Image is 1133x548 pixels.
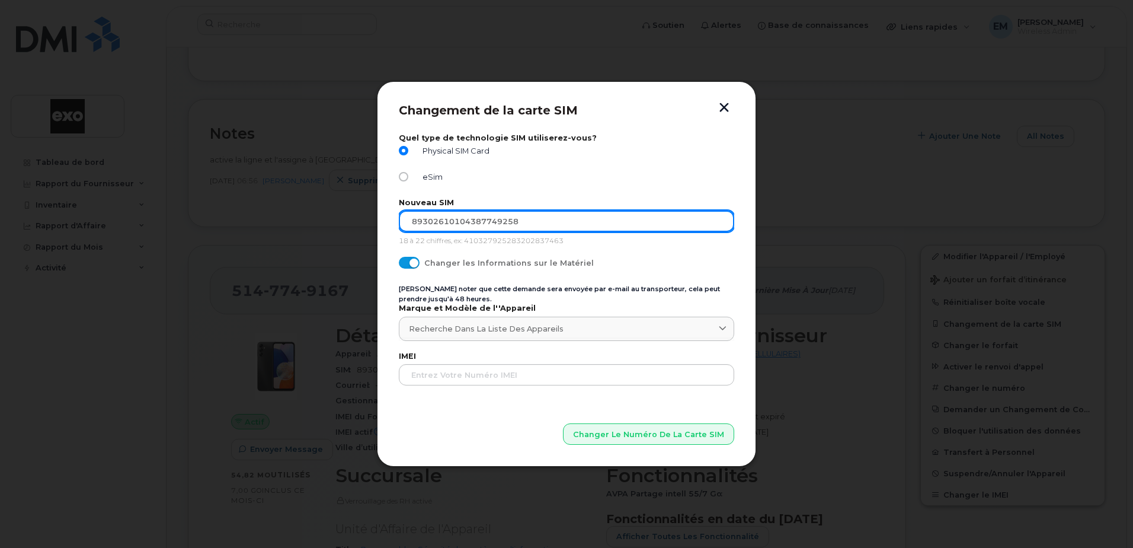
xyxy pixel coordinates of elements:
[418,173,443,181] span: eSim
[399,146,408,155] input: Physical SIM Card
[399,257,408,266] input: Changer les Informations sur le Matériel
[563,423,734,445] button: Changer le Numéro de la Carte SIM
[399,364,734,385] input: Entrez votre numéro IMEI
[399,198,734,207] label: Nouveau SIM
[573,429,724,440] span: Changer le Numéro de la Carte SIM
[424,259,594,267] span: Changer les Informations sur le Matériel
[399,211,734,232] input: Entrez votre nouveau numéro SIM
[399,103,578,117] span: Changement de la carte SIM
[399,237,734,246] p: 18 à 22 chiffres, ex: 410327925283202837463
[399,317,734,341] a: Recherche dans la liste des appareils
[399,304,734,313] label: Marque et Modèle de l''Appareil
[399,352,734,361] label: IMEI
[418,146,489,155] span: Physical SIM Card
[409,323,564,334] span: Recherche dans la liste des appareils
[399,285,720,303] small: [PERSON_NAME] noter que cette demande sera envoyée par e-mail au transporteur, cela peut prendre ...
[399,133,734,142] label: Quel type de technologie SIM utiliserez-vous?
[399,172,408,181] input: eSim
